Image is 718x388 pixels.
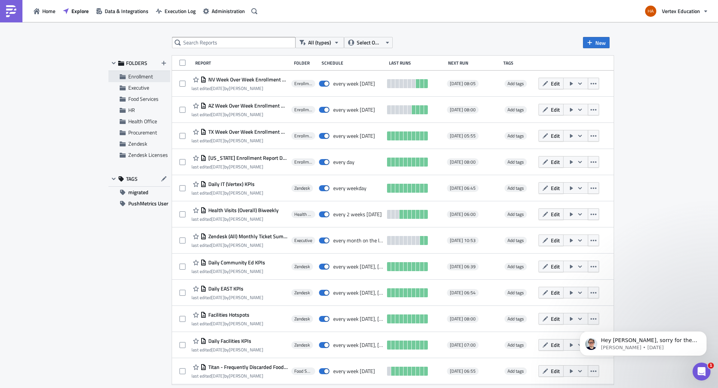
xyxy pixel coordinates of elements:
[333,237,383,244] div: every month on the last
[507,184,524,192] span: Add tags
[357,38,382,47] span: Select Owner
[108,198,170,209] button: PushMetrics User
[507,289,524,296] span: Add tags
[211,268,224,275] time: 2025-06-30T20:51:48Z
[191,347,263,353] div: last edited by [PERSON_NAME]
[504,184,527,192] span: Add tags
[211,294,224,301] time: 2025-07-03T16:14:54Z
[199,5,249,17] button: Administration
[538,287,564,298] button: Edit
[708,363,714,369] span: 1
[308,38,331,47] span: All (types)
[211,137,224,144] time: 2025-09-08T15:55:13Z
[450,368,476,374] span: [DATE] 06:55
[126,60,147,66] span: FOLDERS
[128,140,147,148] span: Zendesk
[191,373,288,379] div: last edited by [PERSON_NAME]
[333,368,375,375] div: every week on Monday
[504,263,527,270] span: Add tags
[551,236,560,244] span: Edit
[333,80,375,87] div: every week on Monday
[568,316,718,368] iframe: Intercom notifications message
[644,5,657,18] img: Avatar
[551,184,560,192] span: Edit
[504,289,527,297] span: Add tags
[191,295,263,300] div: last edited by [PERSON_NAME]
[662,7,700,15] span: Vertex Education
[551,132,560,140] span: Edit
[538,130,564,142] button: Edit
[504,237,527,244] span: Add tags
[5,5,17,17] img: PushMetrics
[191,242,288,248] div: last edited by [PERSON_NAME]
[211,215,224,223] time: 2025-07-02T22:25:47Z
[333,159,355,165] div: every day
[504,106,527,114] span: Add tags
[538,78,564,89] button: Edit
[191,164,288,170] div: last edited by [PERSON_NAME]
[92,5,152,17] button: Data & Integrations
[128,198,168,209] span: PushMetrics User
[538,339,564,351] button: Edit
[128,117,157,125] span: Health Office
[59,5,92,17] button: Explore
[206,155,288,161] span: Texas Enrollment Report Dashboard Views - Daily
[551,80,560,87] span: Edit
[507,315,524,322] span: Add tags
[294,185,310,191] span: Zendesk
[294,211,312,217] span: Health Office
[172,37,295,48] input: Search Reports
[507,263,524,270] span: Add tags
[108,187,170,198] button: migrated
[294,342,310,348] span: Zendesk
[504,315,527,323] span: Add tags
[191,269,265,274] div: last edited by [PERSON_NAME]
[128,72,153,80] span: Enrollment
[595,39,606,47] span: New
[191,86,288,91] div: last edited by [PERSON_NAME]
[551,289,560,297] span: Edit
[211,111,224,118] time: 2025-09-08T16:34:22Z
[294,107,312,113] span: Enrollment
[295,37,344,48] button: All (types)
[206,181,255,187] span: Daily IT (Vertex) KPIs
[641,3,712,19] button: Vertex Education
[450,185,476,191] span: [DATE] 06:45
[450,159,476,165] span: [DATE] 08:00
[333,342,383,348] div: every week on Monday, Wednesday
[206,364,288,370] span: Titan - Frequently Discarded Food Items
[583,37,610,48] button: New
[504,341,527,349] span: Add tags
[128,106,135,114] span: HR
[551,341,560,349] span: Edit
[450,107,476,113] span: [DATE] 08:00
[503,60,535,66] div: Tags
[206,207,279,214] span: Health Visits (Overall) Biweekly
[333,316,383,322] div: every week on Monday, Thursday
[191,190,263,196] div: last edited by [PERSON_NAME]
[211,85,224,92] time: 2025-09-08T16:34:08Z
[551,158,560,166] span: Edit
[152,5,199,17] button: Execution Log
[551,315,560,323] span: Edit
[538,365,564,377] button: Edit
[211,163,224,170] time: 2025-08-18T21:58:20Z
[211,320,224,327] time: 2025-08-05T15:48:25Z
[294,316,310,322] span: Zendesk
[507,80,524,87] span: Add tags
[322,60,385,66] div: Schedule
[507,237,524,244] span: Add tags
[693,363,711,381] iframe: Intercom live chat
[128,95,159,103] span: Food Services
[450,238,476,243] span: [DATE] 10:53
[294,81,312,87] span: Enrollment
[333,185,366,192] div: every weekday
[128,187,148,198] span: migrated
[30,5,59,17] button: Home
[551,106,560,114] span: Edit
